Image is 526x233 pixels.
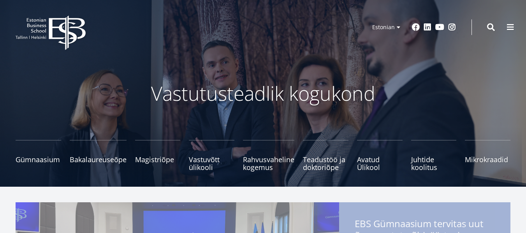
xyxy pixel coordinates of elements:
span: Gümnaasium [16,156,61,163]
span: Avatud Ülikool [357,156,403,171]
p: Vastutusteadlik kogukond [57,82,470,105]
span: Bakalaureuseõpe [70,156,127,163]
a: Juhtide koolitus [411,140,457,171]
a: Avatud Ülikool [357,140,403,171]
a: Facebook [412,23,420,31]
a: Teadustöö ja doktoriõpe [303,140,348,171]
a: Mikrokraadid [465,140,510,171]
span: Rahvusvaheline kogemus [243,156,294,171]
span: Vastuvõtt ülikooli [189,156,234,171]
span: Teadustöö ja doktoriõpe [303,156,348,171]
a: Youtube [435,23,444,31]
span: Juhtide koolitus [411,156,457,171]
a: Bakalaureuseõpe [70,140,127,171]
a: Vastuvõtt ülikooli [189,140,234,171]
a: Magistriõpe [135,140,181,171]
a: Gümnaasium [16,140,61,171]
span: Magistriõpe [135,156,181,163]
a: Instagram [448,23,456,31]
span: Mikrokraadid [465,156,510,163]
a: Rahvusvaheline kogemus [243,140,294,171]
a: Linkedin [424,23,431,31]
